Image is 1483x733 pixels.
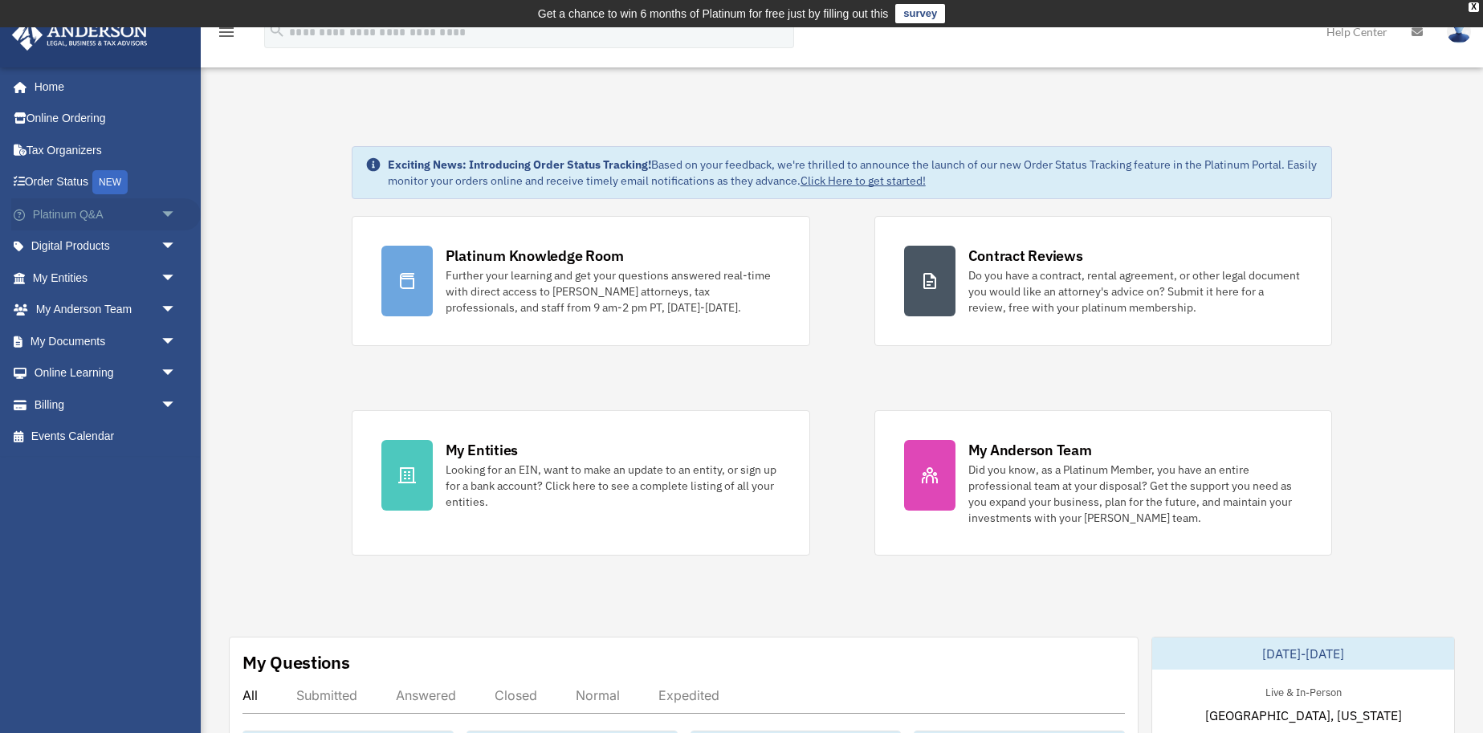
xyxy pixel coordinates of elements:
[161,230,193,263] span: arrow_drop_down
[11,166,201,199] a: Order StatusNEW
[161,294,193,327] span: arrow_drop_down
[446,440,518,460] div: My Entities
[161,262,193,295] span: arrow_drop_down
[495,687,537,703] div: Closed
[895,4,945,23] a: survey
[217,28,236,42] a: menu
[11,357,201,389] a: Online Learningarrow_drop_down
[388,157,1319,189] div: Based on your feedback, we're thrilled to announce the launch of our new Order Status Tracking fe...
[352,216,810,346] a: Platinum Knowledge Room Further your learning and get your questions answered real-time with dire...
[11,198,201,230] a: Platinum Q&Aarrow_drop_down
[11,325,201,357] a: My Documentsarrow_drop_down
[1447,20,1471,43] img: User Pic
[161,357,193,390] span: arrow_drop_down
[217,22,236,42] i: menu
[446,246,624,266] div: Platinum Knowledge Room
[658,687,719,703] div: Expedited
[92,170,128,194] div: NEW
[968,267,1303,316] div: Do you have a contract, rental agreement, or other legal document you would like an attorney's ad...
[296,687,357,703] div: Submitted
[11,230,201,263] a: Digital Productsarrow_drop_down
[1205,706,1402,725] span: [GEOGRAPHIC_DATA], [US_STATE]
[11,262,201,294] a: My Entitiesarrow_drop_down
[968,440,1092,460] div: My Anderson Team
[11,421,201,453] a: Events Calendar
[268,22,286,39] i: search
[11,71,193,103] a: Home
[968,462,1303,526] div: Did you know, as a Platinum Member, you have an entire professional team at your disposal? Get th...
[446,267,780,316] div: Further your learning and get your questions answered real-time with direct access to [PERSON_NAM...
[396,687,456,703] div: Answered
[1469,2,1479,12] div: close
[1253,682,1355,699] div: Live & In-Person
[11,103,201,135] a: Online Ordering
[11,294,201,326] a: My Anderson Teamarrow_drop_down
[968,246,1083,266] div: Contract Reviews
[874,216,1333,346] a: Contract Reviews Do you have a contract, rental agreement, or other legal document you would like...
[874,410,1333,556] a: My Anderson Team Did you know, as a Platinum Member, you have an entire professional team at your...
[242,687,258,703] div: All
[801,173,926,188] a: Click Here to get started!
[161,325,193,358] span: arrow_drop_down
[161,389,193,421] span: arrow_drop_down
[242,650,350,674] div: My Questions
[538,4,889,23] div: Get a chance to win 6 months of Platinum for free just by filling out this
[388,157,651,172] strong: Exciting News: Introducing Order Status Tracking!
[11,389,201,421] a: Billingarrow_drop_down
[446,462,780,510] div: Looking for an EIN, want to make an update to an entity, or sign up for a bank account? Click her...
[11,134,201,166] a: Tax Organizers
[576,687,620,703] div: Normal
[7,19,153,51] img: Anderson Advisors Platinum Portal
[1152,637,1454,670] div: [DATE]-[DATE]
[352,410,810,556] a: My Entities Looking for an EIN, want to make an update to an entity, or sign up for a bank accoun...
[161,198,193,231] span: arrow_drop_down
